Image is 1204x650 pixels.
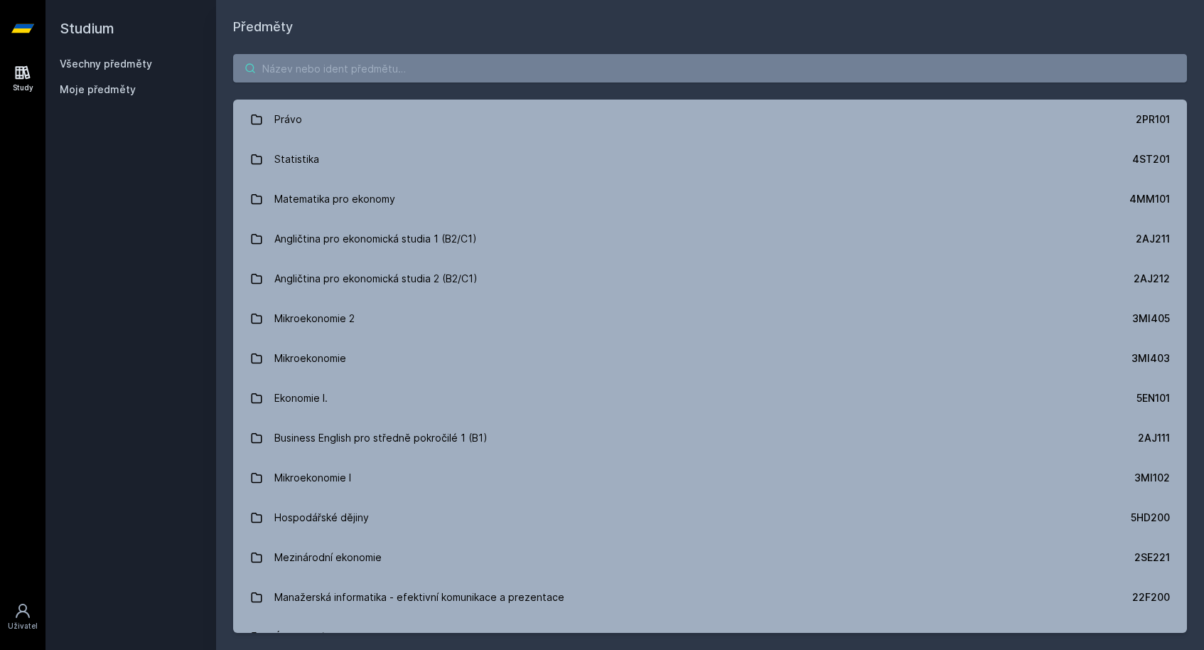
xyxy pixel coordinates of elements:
div: 4ST201 [1132,152,1170,166]
div: 22F200 [1132,590,1170,604]
div: 5EN101 [1136,391,1170,405]
div: Ekonomie I. [274,384,328,412]
div: 5HD200 [1131,511,1170,525]
a: Mezinárodní ekonomie 2SE221 [233,538,1187,577]
a: Mikroekonomie 3MI403 [233,339,1187,378]
div: 3MI102 [1134,471,1170,485]
a: Uživatel [3,595,43,639]
a: Angličtina pro ekonomická studia 2 (B2/C1) 2AJ212 [233,259,1187,299]
div: 2PR101 [1136,112,1170,127]
a: Právo 2PR101 [233,100,1187,139]
h1: Předměty [233,17,1187,37]
div: 2AJ212 [1134,272,1170,286]
div: Hospodářské dějiny [274,504,369,532]
div: Mikroekonomie 2 [274,304,355,333]
div: 2AJ211 [1136,232,1170,246]
div: Uživatel [8,621,38,632]
span: Moje předměty [60,82,136,97]
a: Všechny předměty [60,58,152,70]
div: 2SE221 [1134,550,1170,565]
div: 3MI403 [1132,351,1170,366]
div: Business English pro středně pokročilé 1 (B1) [274,424,488,452]
a: Study [3,57,43,100]
div: Manažerská informatika - efektivní komunikace a prezentace [274,583,564,612]
a: Matematika pro ekonomy 4MM101 [233,179,1187,219]
div: Angličtina pro ekonomická studia 1 (B2/C1) [274,225,477,253]
div: 2AJ111 [1138,431,1170,445]
a: Hospodářské dějiny 5HD200 [233,498,1187,538]
a: Manažerská informatika - efektivní komunikace a prezentace 22F200 [233,577,1187,617]
a: Angličtina pro ekonomická studia 1 (B2/C1) 2AJ211 [233,219,1187,259]
a: Mikroekonomie 2 3MI405 [233,299,1187,339]
input: Název nebo ident předmětu… [233,54,1187,82]
a: Ekonomie I. 5EN101 [233,378,1187,418]
div: 1FU201 [1136,630,1170,644]
a: Statistika 4ST201 [233,139,1187,179]
a: Business English pro středně pokročilé 1 (B1) 2AJ111 [233,418,1187,458]
div: Study [13,82,33,93]
div: Angličtina pro ekonomická studia 2 (B2/C1) [274,265,478,293]
div: Mikroekonomie I [274,464,351,492]
div: Mezinárodní ekonomie [274,543,382,572]
a: Mikroekonomie I 3MI102 [233,458,1187,498]
div: 3MI405 [1132,311,1170,326]
div: Statistika [274,145,319,174]
div: Právo [274,105,302,134]
div: Matematika pro ekonomy [274,185,395,213]
div: 4MM101 [1129,192,1170,206]
div: Mikroekonomie [274,344,346,373]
